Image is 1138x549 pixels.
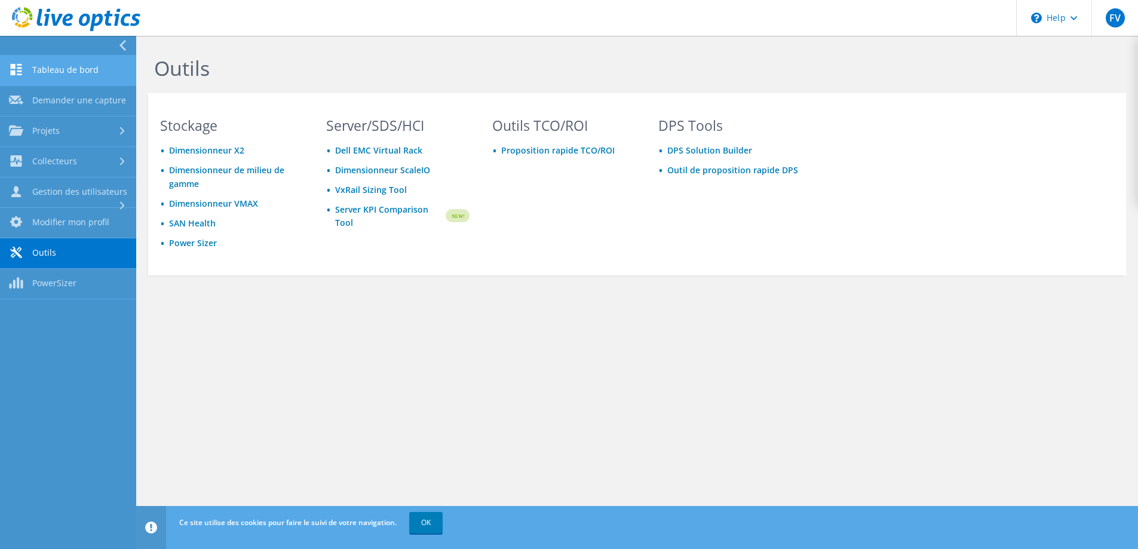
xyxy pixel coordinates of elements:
h3: Stockage [160,119,303,132]
h1: Outils [154,56,961,81]
a: SAN Health [169,217,216,229]
a: DPS Solution Builder [667,145,752,156]
a: Dimensionneur de milieu de gamme [169,164,284,189]
span: Ce site utilise des cookies pour faire le suivi de votre navigation. [179,517,397,527]
h3: DPS Tools [658,119,802,132]
h3: Server/SDS/HCI [326,119,470,132]
img: new-badge.svg [444,202,470,230]
h3: Outils TCO/ROI [492,119,636,132]
a: Server KPI Comparison Tool [335,203,444,229]
span: FV [1106,8,1125,27]
a: OK [409,512,443,533]
a: Dell EMC Virtual Rack [335,145,422,156]
a: Dimensionneur VMAX [169,198,258,209]
a: VxRail Sizing Tool [335,184,407,195]
a: Outil de proposition rapide DPS [667,164,798,176]
a: Dimensionneur X2 [169,145,244,156]
svg: \n [1031,13,1042,23]
a: Dimensionneur ScaleIO [335,164,430,176]
a: Proposition rapide TCO/ROI [501,145,615,156]
a: Power Sizer [169,237,217,249]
